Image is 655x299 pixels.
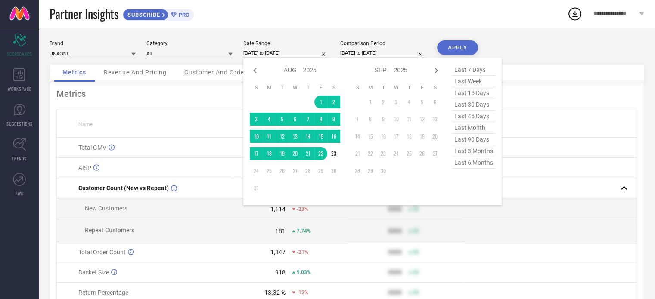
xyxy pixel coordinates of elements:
[184,69,250,76] span: Customer And Orders
[428,147,441,160] td: Sat Sep 27 2025
[263,130,276,143] td: Mon Aug 11 2025
[413,290,419,296] span: 50
[250,164,263,177] td: Sun Aug 24 2025
[263,113,276,126] td: Mon Aug 04 2025
[314,164,327,177] td: Fri Aug 29 2025
[104,69,167,76] span: Revenue And Pricing
[146,40,233,46] div: Category
[78,249,126,256] span: Total Order Count
[314,113,327,126] td: Fri Aug 08 2025
[452,134,495,145] span: last 90 days
[364,164,377,177] td: Mon Sep 29 2025
[403,147,416,160] td: Thu Sep 25 2025
[390,147,403,160] td: Wed Sep 24 2025
[250,147,263,160] td: Sun Aug 17 2025
[289,113,301,126] td: Wed Aug 06 2025
[403,84,416,91] th: Thursday
[250,182,263,194] td: Sun Aug 31 2025
[6,120,33,127] span: SUGGESTIONS
[351,113,364,126] td: Sun Sep 07 2025
[276,164,289,177] td: Tue Aug 26 2025
[12,155,27,162] span: TRENDS
[377,130,390,143] td: Tue Sep 16 2025
[452,157,495,169] span: last 6 months
[377,96,390,108] td: Tue Sep 02 2025
[297,290,308,296] span: -12%
[364,84,377,91] th: Monday
[351,84,364,91] th: Sunday
[431,65,441,76] div: Next month
[364,96,377,108] td: Mon Sep 01 2025
[388,289,402,296] div: 9999
[62,69,86,76] span: Metrics
[351,164,364,177] td: Sun Sep 28 2025
[388,206,402,213] div: 9999
[289,164,301,177] td: Wed Aug 27 2025
[243,49,329,58] input: Select date range
[413,249,419,255] span: 50
[452,87,495,99] span: last 15 days
[403,113,416,126] td: Thu Sep 11 2025
[416,96,428,108] td: Fri Sep 05 2025
[301,164,314,177] td: Thu Aug 28 2025
[416,113,428,126] td: Fri Sep 12 2025
[78,121,93,127] span: Name
[428,113,441,126] td: Sat Sep 13 2025
[413,206,419,212] span: 50
[289,84,301,91] th: Wednesday
[270,249,286,256] div: 1,347
[327,96,340,108] td: Sat Aug 02 2025
[276,147,289,160] td: Tue Aug 19 2025
[250,65,260,76] div: Previous month
[428,84,441,91] th: Saturday
[314,147,327,160] td: Fri Aug 22 2025
[263,147,276,160] td: Mon Aug 18 2025
[388,269,402,276] div: 9999
[416,130,428,143] td: Fri Sep 19 2025
[452,99,495,111] span: last 30 days
[327,113,340,126] td: Sat Aug 09 2025
[403,96,416,108] td: Thu Sep 04 2025
[428,96,441,108] td: Sat Sep 06 2025
[297,249,308,255] span: -21%
[297,206,308,212] span: -23%
[123,7,194,21] a: SUBSCRIBEPRO
[428,130,441,143] td: Sat Sep 20 2025
[327,84,340,91] th: Saturday
[276,130,289,143] td: Tue Aug 12 2025
[364,147,377,160] td: Mon Sep 22 2025
[50,5,118,23] span: Partner Insights
[351,130,364,143] td: Sun Sep 14 2025
[250,130,263,143] td: Sun Aug 10 2025
[452,76,495,87] span: last week
[263,84,276,91] th: Monday
[327,130,340,143] td: Sat Aug 16 2025
[177,12,189,18] span: PRO
[452,122,495,134] span: last month
[297,228,311,234] span: 7.74%
[78,185,169,191] span: Customer Count (New vs Repeat)
[301,84,314,91] th: Thursday
[78,269,109,276] span: Basket Size
[270,206,286,213] div: 1,114
[263,164,276,177] td: Mon Aug 25 2025
[340,49,426,58] input: Select comparison period
[276,84,289,91] th: Tuesday
[390,96,403,108] td: Wed Sep 03 2025
[78,164,91,171] span: AISP
[7,51,32,57] span: SCORECARDS
[567,6,583,22] div: Open download list
[50,40,136,46] div: Brand
[297,269,311,275] span: 9.03%
[364,130,377,143] td: Mon Sep 15 2025
[388,249,402,256] div: 9999
[437,40,478,55] button: APPLY
[452,64,495,76] span: last 7 days
[351,147,364,160] td: Sun Sep 21 2025
[123,12,162,18] span: SUBSCRIBE
[413,228,419,234] span: 50
[301,130,314,143] td: Thu Aug 14 2025
[377,147,390,160] td: Tue Sep 23 2025
[243,40,329,46] div: Date Range
[416,147,428,160] td: Fri Sep 26 2025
